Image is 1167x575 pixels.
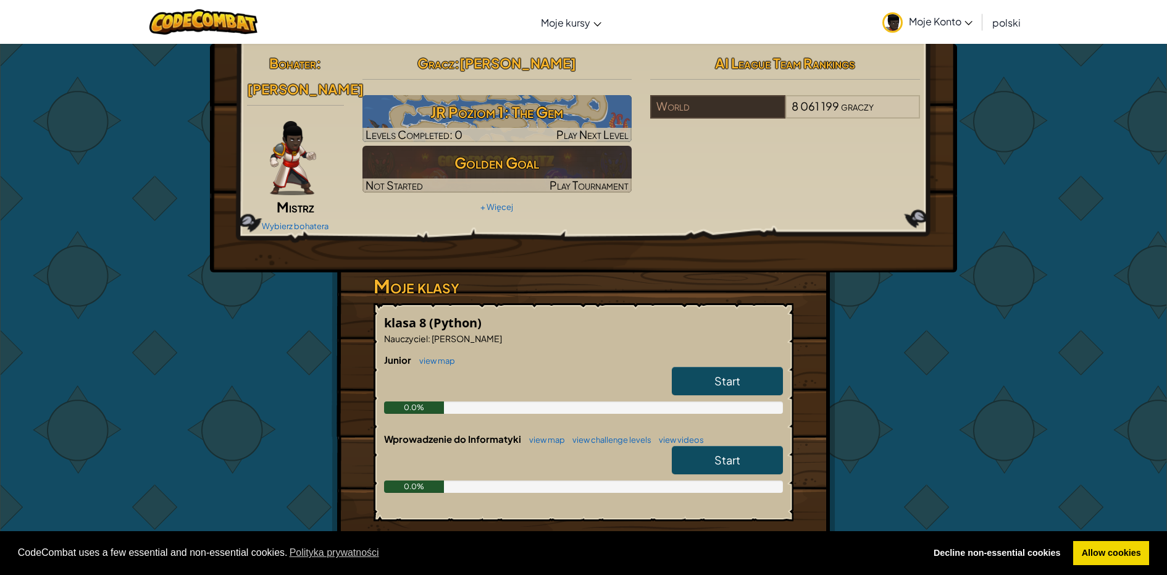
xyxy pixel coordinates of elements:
[715,54,855,72] span: AI League Team Rankings
[262,221,328,231] a: Wybierz bohatera
[882,12,903,33] img: avatar
[384,481,444,493] div: 0.0%
[792,99,839,113] span: 8 061 199
[714,453,740,467] span: Start
[366,127,462,141] span: Levels Completed: 0
[459,54,576,72] span: [PERSON_NAME]
[925,541,1069,566] a: deny cookies
[374,272,793,300] h3: Moje klasy
[362,95,632,142] a: Play Next Level
[909,15,972,28] span: Moje Konto
[384,314,429,331] span: klasa 8
[362,149,632,177] h3: Golden Goal
[550,178,629,192] span: Play Tournament
[362,98,632,126] h3: JR Poziom 1: The Gem
[876,2,979,41] a: Moje Konto
[288,544,381,562] a: learn more about cookies
[535,6,608,39] a: Moje kursy
[428,333,430,344] span: :
[366,178,423,192] span: Not Started
[1073,541,1149,566] a: allow cookies
[384,333,428,344] span: Nauczyciel
[454,54,459,72] span: :
[18,544,916,562] span: CodeCombat uses a few essential and non-essential cookies.
[430,333,502,344] span: [PERSON_NAME]
[277,198,314,216] span: Mistrz
[541,16,590,29] span: Moje kursy
[650,107,920,121] a: World8 061 199graczy
[269,54,316,72] span: Bohater
[149,9,257,35] img: CodeCombat logo
[523,435,565,445] a: view map
[480,202,513,212] a: + Więcej
[653,435,704,445] a: view videos
[566,435,651,445] a: view challenge levels
[362,95,632,142] img: JR Poziom 1: The Gem
[986,6,1027,39] a: polski
[992,16,1021,29] span: polski
[413,356,455,366] a: view map
[556,127,629,141] span: Play Next Level
[316,54,321,72] span: :
[270,121,316,195] img: champion-pose.png
[417,54,454,72] span: Gracz
[384,433,523,445] span: Wprowadzenie do Informatyki
[362,146,632,193] a: Golden GoalNot StartedPlay Tournament
[384,401,444,414] div: 0.0%
[362,146,632,193] img: Golden Goal
[247,80,364,98] span: [PERSON_NAME]
[841,99,874,113] span: graczy
[384,354,413,366] span: Junior
[714,374,740,388] span: Start
[650,95,785,119] div: World
[429,314,482,331] span: (Python)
